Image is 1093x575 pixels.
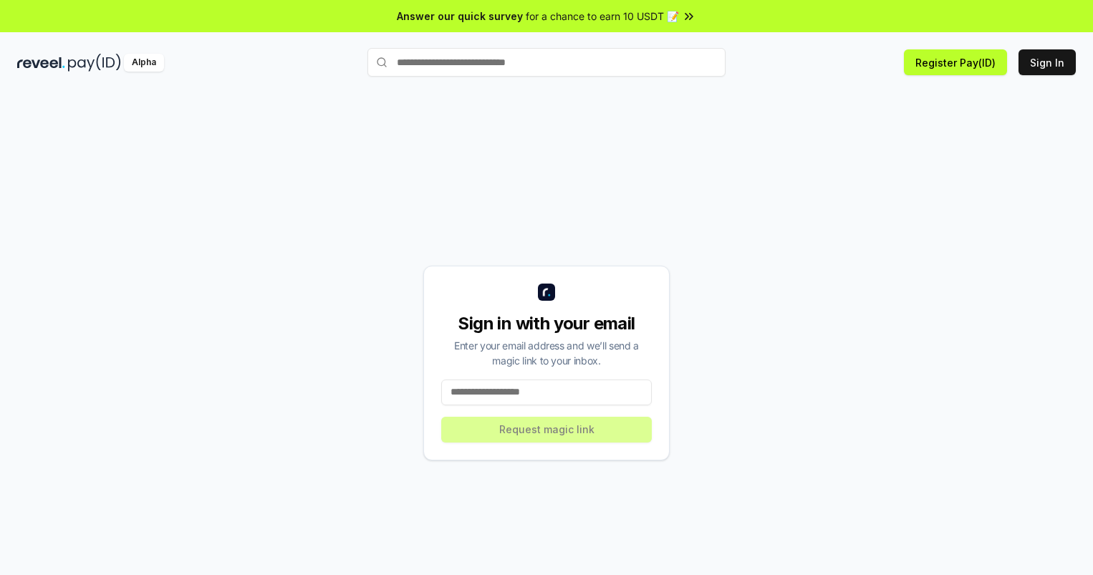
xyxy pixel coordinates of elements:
img: logo_small [538,284,555,301]
div: Alpha [124,54,164,72]
button: Register Pay(ID) [904,49,1007,75]
img: pay_id [68,54,121,72]
img: reveel_dark [17,54,65,72]
div: Enter your email address and we’ll send a magic link to your inbox. [441,338,652,368]
div: Sign in with your email [441,312,652,335]
button: Sign In [1019,49,1076,75]
span: Answer our quick survey [397,9,523,24]
span: for a chance to earn 10 USDT 📝 [526,9,679,24]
